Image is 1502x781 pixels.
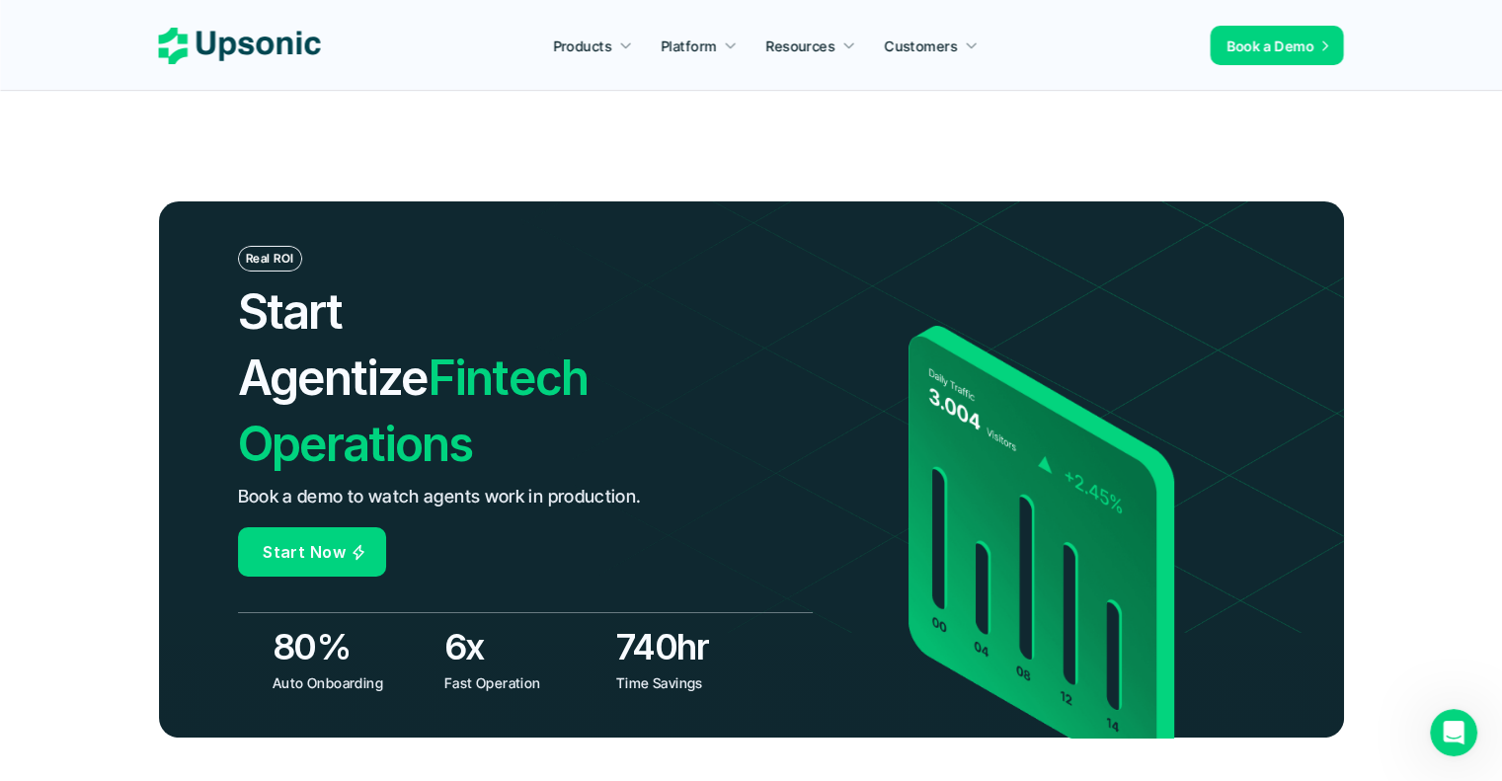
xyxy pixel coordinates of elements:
[40,47,179,79] img: logo
[238,483,642,511] p: Book a demo to watch agents work in production.
[268,644,326,658] span: Mesajlar
[1211,26,1344,65] a: Book a Demo
[238,278,698,478] h2: Fintech Operations
[553,36,611,56] p: Products
[238,282,429,407] span: Start Agentize
[273,672,430,693] p: Auto Onboarding
[40,183,330,203] div: Bize mesaj gönderin
[661,36,716,56] p: Platform
[35,644,163,658] span: [PERSON_NAME]
[198,594,395,673] button: Mesajlar
[20,166,375,262] div: Bize mesaj gönderinMümkün olan en kısa sürede yanıtlayacağız
[616,672,773,693] p: Time Savings
[340,32,375,67] div: Kapat
[1226,36,1314,56] p: Book a Demo
[263,538,346,567] p: Start Now
[444,622,606,671] h3: 6x
[40,203,330,245] div: Mümkün olan en kısa sürede yanıtlayacağız
[1430,709,1477,756] iframe: Intercom live chat
[541,28,644,63] a: Products
[246,252,294,266] p: Real ROI
[444,672,601,693] p: Fast Operation
[766,36,835,56] p: Resources
[273,622,435,671] h3: 80%
[269,32,308,71] img: Profile image for Mehmet
[885,36,958,56] p: Customers
[616,622,778,671] h3: 740hr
